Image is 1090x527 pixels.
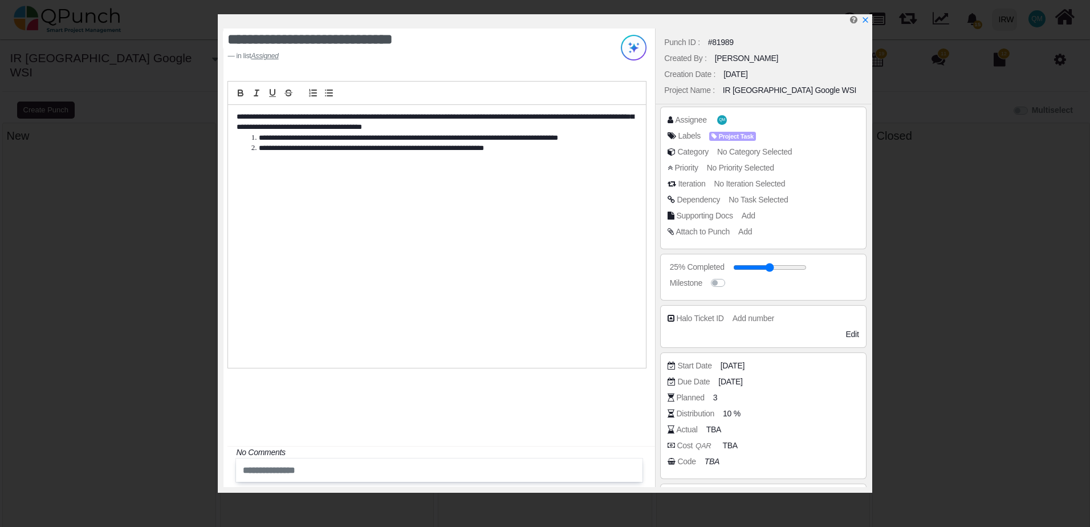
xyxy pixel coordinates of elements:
div: Assignee [675,114,706,126]
div: Distribution [676,408,714,420]
div: Supporting Docs [676,210,733,222]
span: No Iteration Selected [714,179,786,188]
div: #81989 [708,37,734,48]
div: Punch ID : [664,37,700,48]
cite: Source Title [251,52,278,60]
u: Assigned [251,52,278,60]
svg: x [861,16,869,24]
span: Add [738,227,752,236]
div: Iteration [678,178,705,190]
span: [DATE] [718,376,742,388]
div: IR [GEOGRAPHIC_DATA] Google WSI [723,84,856,96]
i: Edit Punch [850,15,857,24]
span: No Category Selected [717,147,792,156]
div: Cost [677,440,714,452]
i: QAR [693,439,714,453]
div: Created By : [664,52,706,64]
i: No Comments [236,448,285,457]
span: No Task Selected [729,195,788,204]
img: Try writing with AI [621,35,646,60]
div: Planned [676,392,704,404]
div: Due Date [677,376,710,388]
span: QM [719,118,725,122]
div: Category [677,146,709,158]
div: [PERSON_NAME] [715,52,779,64]
div: Milestone [670,277,702,289]
span: <div><span class="badge badge-secondary" style="background-color: #AEA1FF"> <i class="fa fa-tag p... [709,130,756,142]
div: Project Name : [664,84,715,96]
a: x [861,15,869,25]
span: 3 [713,392,718,404]
footer: in list [227,51,574,61]
div: Halo Ticket ID [676,313,723,325]
span: 10 % [723,408,741,420]
div: Actual [676,424,697,436]
div: Priority [674,162,698,174]
div: Start Date [677,360,711,372]
span: Project Task [709,132,756,141]
div: Labels [678,130,701,142]
span: Qasim Munir [717,115,727,125]
div: 25% Completed [670,261,725,273]
span: Add [742,211,755,220]
span: TBA [706,424,721,436]
span: TBA [722,440,737,452]
div: Code [677,456,696,468]
div: [DATE] [723,68,747,80]
div: Attach to Punch [676,226,730,238]
i: TBA [705,457,719,466]
div: Creation Date : [664,68,715,80]
span: Edit [846,330,859,339]
span: Add number [733,314,774,323]
span: No Priority Selected [707,163,774,172]
span: [DATE] [721,360,745,372]
div: Dependency [677,194,720,206]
